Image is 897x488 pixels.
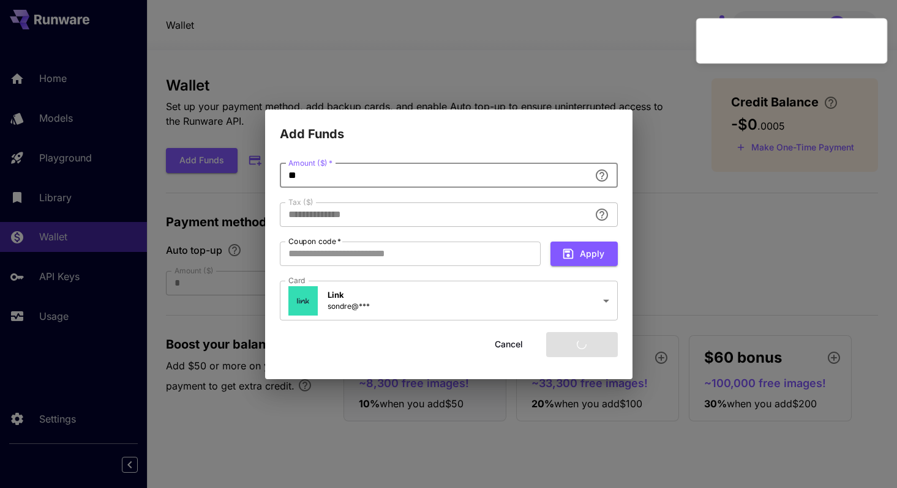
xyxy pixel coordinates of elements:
label: Amount ($) [288,158,332,168]
label: Coupon code [288,236,341,246]
button: Cancel [481,332,536,357]
label: Card [288,275,306,286]
button: Apply [550,242,618,267]
p: Link [328,289,370,301]
h2: Add Funds [265,109,632,144]
label: Tax ($) [288,197,313,207]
